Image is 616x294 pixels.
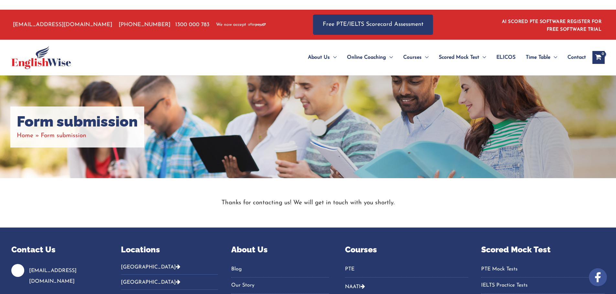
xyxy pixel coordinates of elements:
a: ELICOS [491,46,521,69]
a: View Shopping Cart, empty [592,51,605,64]
span: Menu Toggle [550,46,557,69]
img: cropped-ew-logo [11,46,71,69]
nav: Breadcrumbs [17,130,138,141]
p: Locations [121,244,218,256]
p: About Us [231,244,329,256]
span: Online Coaching [347,46,386,69]
a: About UsMenu Toggle [303,46,342,69]
a: Home [17,133,33,139]
span: Menu Toggle [422,46,428,69]
a: Our Story [231,280,329,291]
a: AI SCORED PTE SOFTWARE REGISTER FOR FREE SOFTWARE TRIAL [502,19,602,32]
span: We now accept [216,22,246,28]
a: Blog [231,264,329,275]
span: Scored Mock Test [439,46,479,69]
button: [GEOGRAPHIC_DATA] [121,264,218,275]
a: 1300 000 783 [175,22,210,27]
p: Scored Mock Test [481,244,605,256]
h1: Form submission [17,113,138,130]
span: Menu Toggle [386,46,393,69]
p: Courses [345,244,469,256]
a: PTE Mock Tests [481,264,605,275]
span: Menu Toggle [479,46,486,69]
a: Online CoachingMenu Toggle [342,46,398,69]
span: Form submission [41,133,86,139]
a: [PHONE_NUMBER] [119,22,170,27]
a: IELTS Practice Tests [481,280,605,291]
button: [GEOGRAPHIC_DATA] [121,275,218,290]
a: CoursesMenu Toggle [398,46,434,69]
span: Contact [567,46,586,69]
p: Thanks for contacting us! We will get in touch with you shortly. [114,198,502,208]
img: Afterpay-Logo [248,23,266,26]
span: Time Table [526,46,550,69]
a: Time TableMenu Toggle [521,46,562,69]
span: Menu Toggle [330,46,337,69]
span: Courses [403,46,422,69]
p: Contact Us [11,244,105,256]
a: [EMAIL_ADDRESS][DOMAIN_NAME] [11,22,112,27]
a: [EMAIL_ADDRESS][DOMAIN_NAME] [29,268,77,284]
a: NAATI [345,284,361,289]
img: white-facebook.png [589,268,607,286]
a: PTE [345,264,469,275]
nav: Menu [345,264,469,278]
span: ELICOS [496,46,515,69]
span: About Us [308,46,330,69]
nav: Site Navigation: Main Menu [292,46,586,69]
a: Scored Mock TestMenu Toggle [434,46,491,69]
aside: Header Widget 1 [498,14,605,35]
a: Contact [562,46,586,69]
a: Free PTE/IELTS Scorecard Assessment [313,15,433,35]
